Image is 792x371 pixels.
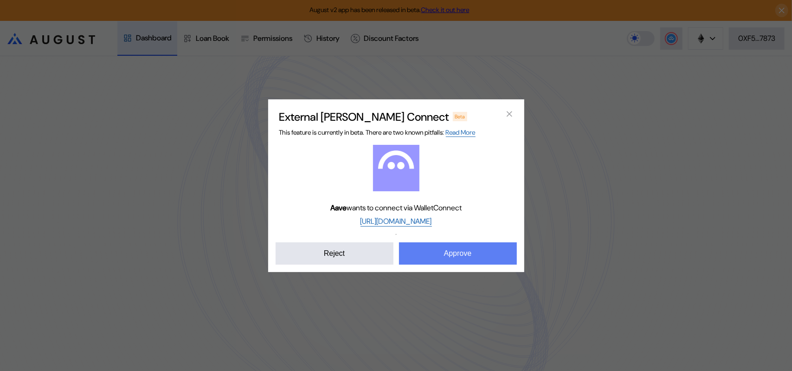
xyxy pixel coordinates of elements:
h2: External [PERSON_NAME] Connect [279,110,449,124]
span: wants to connect via WalletConnect [330,203,462,213]
button: close modal [502,107,517,122]
b: Aave [330,203,347,213]
button: Reject [276,242,393,265]
img: Aave logo [373,145,419,191]
span: This feature is currently in beta. There are two known pitfalls: [279,128,476,137]
div: Beta [453,112,468,121]
a: Read More [446,128,476,137]
a: [URL][DOMAIN_NAME] [361,216,432,227]
button: Approve [399,242,517,265]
